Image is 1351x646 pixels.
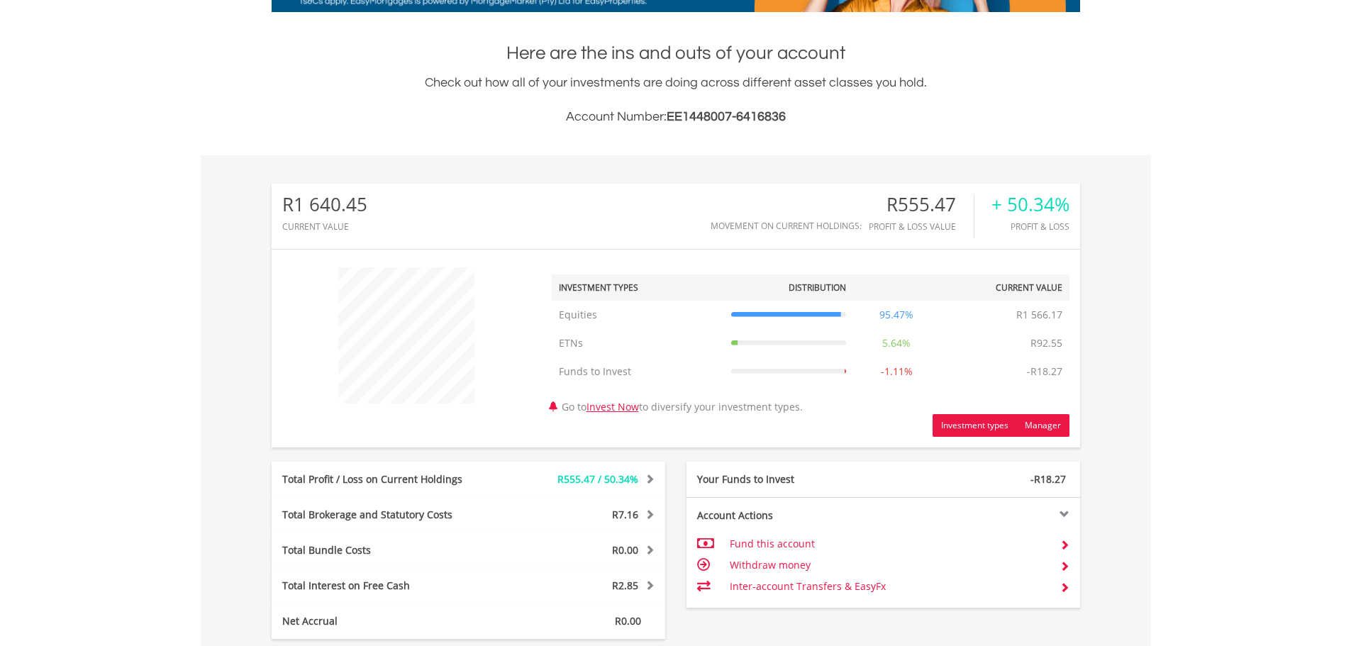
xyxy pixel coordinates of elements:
button: Investment types [933,414,1017,437]
div: Net Accrual [272,614,501,628]
div: Go to to diversify your investment types. [541,260,1080,437]
span: EE1448007-6416836 [667,110,786,123]
div: Total Bundle Costs [272,543,501,557]
div: + 50.34% [991,194,1069,215]
td: -R18.27 [1020,357,1069,386]
a: Invest Now [586,400,639,413]
div: CURRENT VALUE [282,222,367,231]
div: R555.47 [869,194,974,215]
div: Account Actions [686,508,884,523]
td: 5.64% [853,329,940,357]
td: R92.55 [1023,329,1069,357]
td: ETNs [552,329,724,357]
div: Movement on Current Holdings: [711,221,862,230]
span: R2.85 [612,579,638,592]
td: Fund this account [730,533,1048,555]
td: Inter-account Transfers & EasyFx [730,576,1048,597]
span: R0.00 [615,614,641,628]
h1: Here are the ins and outs of your account [272,40,1080,66]
span: R0.00 [612,543,638,557]
h3: Account Number: [272,107,1080,127]
td: Funds to Invest [552,357,724,386]
div: Profit & Loss [991,222,1069,231]
div: Total Profit / Loss on Current Holdings [272,472,501,486]
span: R7.16 [612,508,638,521]
td: Withdraw money [730,555,1048,576]
div: Your Funds to Invest [686,472,884,486]
td: 95.47% [853,301,940,329]
th: Investment Types [552,274,724,301]
span: -R18.27 [1030,472,1066,486]
td: -1.11% [853,357,940,386]
div: R1 640.45 [282,194,367,215]
td: R1 566.17 [1009,301,1069,329]
span: R555.47 / 50.34% [557,472,638,486]
div: Check out how all of your investments are doing across different asset classes you hold. [272,73,1080,127]
div: Total Interest on Free Cash [272,579,501,593]
div: Total Brokerage and Statutory Costs [272,508,501,522]
button: Manager [1016,414,1069,437]
td: Equities [552,301,724,329]
th: Current Value [940,274,1069,301]
div: Distribution [789,282,846,294]
div: Profit & Loss Value [869,222,974,231]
